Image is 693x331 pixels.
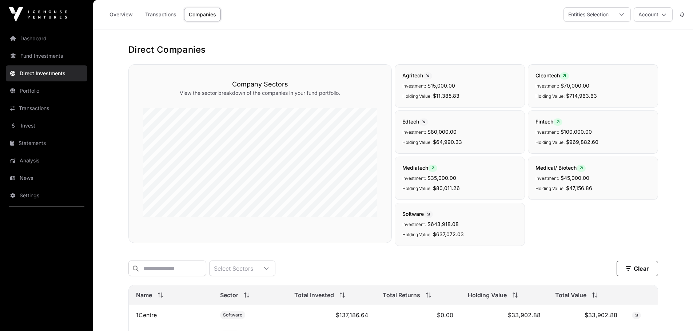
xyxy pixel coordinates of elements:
span: $969,882.60 [566,139,598,145]
td: $0.00 [375,305,461,325]
span: $11,385.83 [433,93,459,99]
iframe: Chat Widget [657,296,693,331]
span: Holding Value: [402,232,431,237]
span: Software [223,312,242,318]
span: Investment: [535,129,559,135]
td: $33,902.88 [461,305,548,325]
a: News [6,170,87,186]
span: $714,963.63 [566,93,597,99]
span: $80,000.00 [427,129,457,135]
span: $35,000.00 [427,175,456,181]
span: $637,072.03 [433,231,464,237]
span: Holding Value: [402,186,431,191]
span: Total Invested [294,291,334,299]
span: Holding Value: [535,140,565,145]
a: Transactions [6,100,87,116]
td: $33,902.88 [548,305,625,325]
span: Mediatech [402,164,517,172]
button: Account [634,7,673,22]
a: Settings [6,187,87,203]
span: Investment: [402,129,426,135]
span: Investment: [535,175,559,181]
span: Investment: [402,83,426,89]
a: Overview [105,8,138,21]
a: Transactions [140,8,181,21]
span: $643,918.08 [427,221,459,227]
span: Holding Value: [402,140,431,145]
p: View the sector breakdown of the companies in your fund portfolio. [143,89,377,97]
span: $64,990.33 [433,139,462,145]
span: Holding Value: [535,93,565,99]
span: Agritech [402,72,517,80]
h1: Direct Companies [128,44,658,56]
span: Investment: [402,175,426,181]
span: $100,000.00 [561,129,592,135]
span: Investment: [402,222,426,227]
span: Medical/ Biotech [535,164,650,172]
a: Portfolio [6,83,87,99]
span: Edtech [402,118,517,126]
a: Invest [6,118,87,134]
span: Fintech [535,118,650,126]
a: Dashboard [6,31,87,47]
span: Investment: [535,83,559,89]
a: Direct Investments [6,65,87,81]
a: Companies [184,8,221,21]
div: Select Sectors [210,261,258,276]
h3: Company Sectors [143,79,377,89]
div: Entities Selection [564,8,613,21]
span: Total Value [555,291,586,299]
a: Analysis [6,153,87,169]
a: Fund Investments [6,48,87,64]
button: Clear [617,261,658,276]
span: Holding Value: [535,186,565,191]
a: Statements [6,135,87,151]
a: 1Centre [136,311,157,319]
span: Holding Value [468,291,507,299]
span: Name [136,291,152,299]
span: Software [402,210,517,218]
span: Sector [220,291,238,299]
span: $70,000.00 [561,82,589,89]
span: $15,000.00 [427,82,455,89]
img: Icehouse Ventures Logo [9,7,67,22]
span: $47,156.86 [566,185,592,191]
span: $80,011.26 [433,185,460,191]
td: $137,186.64 [287,305,375,325]
span: Cleantech [535,72,650,80]
span: $45,000.00 [561,175,589,181]
span: Holding Value: [402,93,431,99]
span: Total Returns [383,291,420,299]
